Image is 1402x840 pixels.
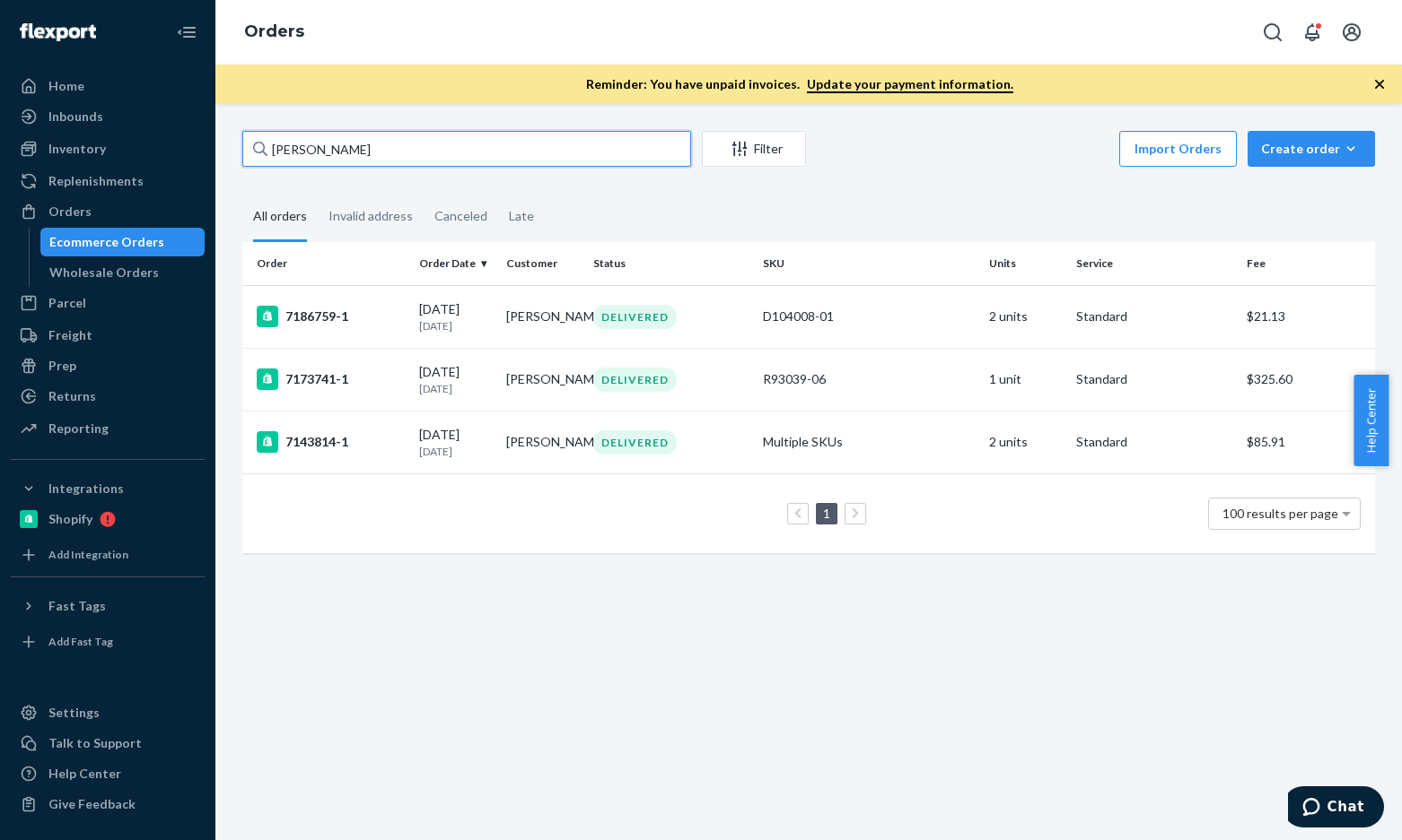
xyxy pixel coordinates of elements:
[11,414,205,443] a: Reporting
[419,318,492,333] p: [DATE]
[1255,14,1291,50] button: Open Search Box
[257,306,405,327] div: 7186759-1
[49,264,159,281] div: Wholesale Orders
[1288,786,1384,831] iframe: Opens a widget where you can chat to one of our agents
[593,368,677,392] div: DELIVERED
[1354,375,1389,466] button: Help Center
[48,294,86,312] div: Parcel
[982,285,1069,348] td: 2 units
[1240,242,1375,285] th: Fee
[419,381,492,396] p: [DATE]
[11,351,205,380] a: Prep
[11,698,205,727] a: Settings
[982,242,1069,285] th: Units
[48,765,121,783] div: Help Center
[509,193,534,239] div: Late
[1076,433,1231,451] p: Standard
[48,634,113,649] div: Add Fast Tag
[499,348,586,411] td: [PERSON_NAME]
[48,480,124,498] div: Integrations
[11,321,205,350] a: Freight
[586,242,756,285] th: Status
[499,285,586,348] td: [PERSON_NAME]
[11,628,205,656] a: Add Fast Tag
[20,23,96,41] img: Flexport logo
[593,305,677,329] div: DELIVERED
[763,307,975,325] div: D104008-01
[48,357,76,375] div: Prep
[48,795,136,813] div: Give Feedback
[11,505,205,533] a: Shopify
[419,363,492,396] div: [DATE]
[257,431,405,453] div: 7143814-1
[48,734,142,752] div: Talk to Support
[1076,370,1231,388] p: Standard
[48,326,92,344] div: Freight
[1248,131,1375,167] button: Create order
[1222,506,1338,521] span: 100 results per page
[982,348,1069,411] td: 1 unit
[11,134,205,163] a: Inventory
[434,193,487,239] div: Canceled
[48,420,109,437] div: Reporting
[1076,307,1231,325] p: Standard
[419,444,492,459] p: [DATE]
[756,242,982,285] th: SKU
[329,193,413,239] div: Invalid address
[982,411,1069,473] td: 2 units
[242,131,691,167] input: Search orders
[48,77,84,95] div: Home
[1294,14,1330,50] button: Open notifications
[419,426,492,459] div: [DATE]
[1119,131,1237,167] button: Import Orders
[242,242,412,285] th: Order
[703,140,805,158] div: Filter
[49,233,164,251] div: Ecommerce Orders
[11,72,205,100] a: Home
[11,474,205,503] button: Integrations
[257,368,405,390] div: 7173741-1
[819,506,834,521] a: Page 1 is your current page
[593,430,677,455] div: DELIVERED
[11,289,205,317] a: Parcel
[1334,14,1370,50] button: Open account menu
[48,140,106,158] div: Inventory
[11,790,205,818] button: Give Feedback
[48,203,92,221] div: Orders
[40,228,206,256] a: Ecommerce Orders
[48,704,100,722] div: Settings
[40,258,206,287] a: Wholesale Orders
[1240,348,1375,411] td: $325.60
[48,387,96,405] div: Returns
[756,411,982,473] td: Multiple SKUs
[11,102,205,131] a: Inbounds
[48,597,106,615] div: Fast Tags
[11,592,205,620] button: Fast Tags
[11,759,205,788] a: Help Center
[244,22,304,41] a: Orders
[1240,285,1375,348] td: $21.13
[48,547,128,562] div: Add Integration
[499,411,586,473] td: [PERSON_NAME]
[230,6,319,58] ol: breadcrumbs
[253,193,307,242] div: All orders
[11,167,205,195] a: Replenishments
[1261,140,1362,158] div: Create order
[586,75,1013,93] p: Reminder: You have unpaid invoices.
[419,300,492,333] div: [DATE]
[11,197,205,226] a: Orders
[11,729,205,758] button: Talk to Support
[763,370,975,388] div: R93039-06
[48,108,103,126] div: Inbounds
[48,510,92,528] div: Shopify
[48,172,144,190] div: Replenishments
[11,541,205,569] a: Add Integration
[169,14,205,50] button: Close Navigation
[412,242,499,285] th: Order Date
[807,76,1013,93] a: Update your payment information.
[1240,411,1375,473] td: $85.91
[11,382,205,411] a: Returns
[506,255,579,271] div: Customer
